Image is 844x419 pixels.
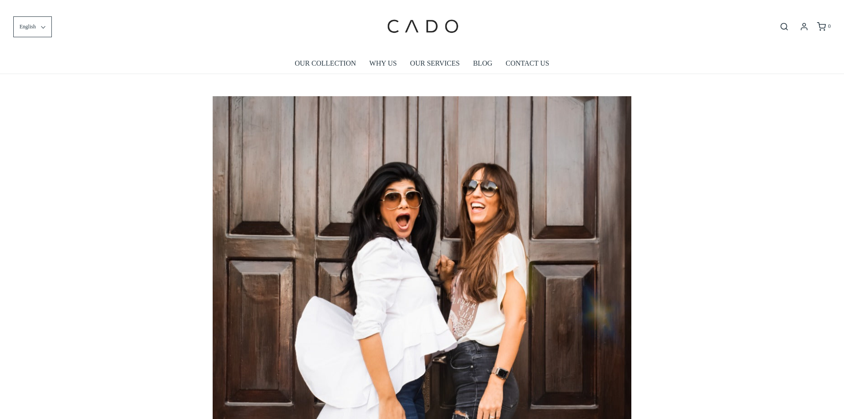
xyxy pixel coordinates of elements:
button: English [13,16,52,37]
a: OUR SERVICES [410,53,460,74]
a: WHY US [369,53,397,74]
button: Open search bar [776,22,792,31]
a: OUR COLLECTION [295,53,356,74]
a: BLOG [473,53,493,74]
a: 0 [816,22,831,31]
span: English [19,23,36,31]
span: 0 [828,23,831,29]
a: CONTACT US [506,53,549,74]
img: cadogifting [385,7,460,47]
